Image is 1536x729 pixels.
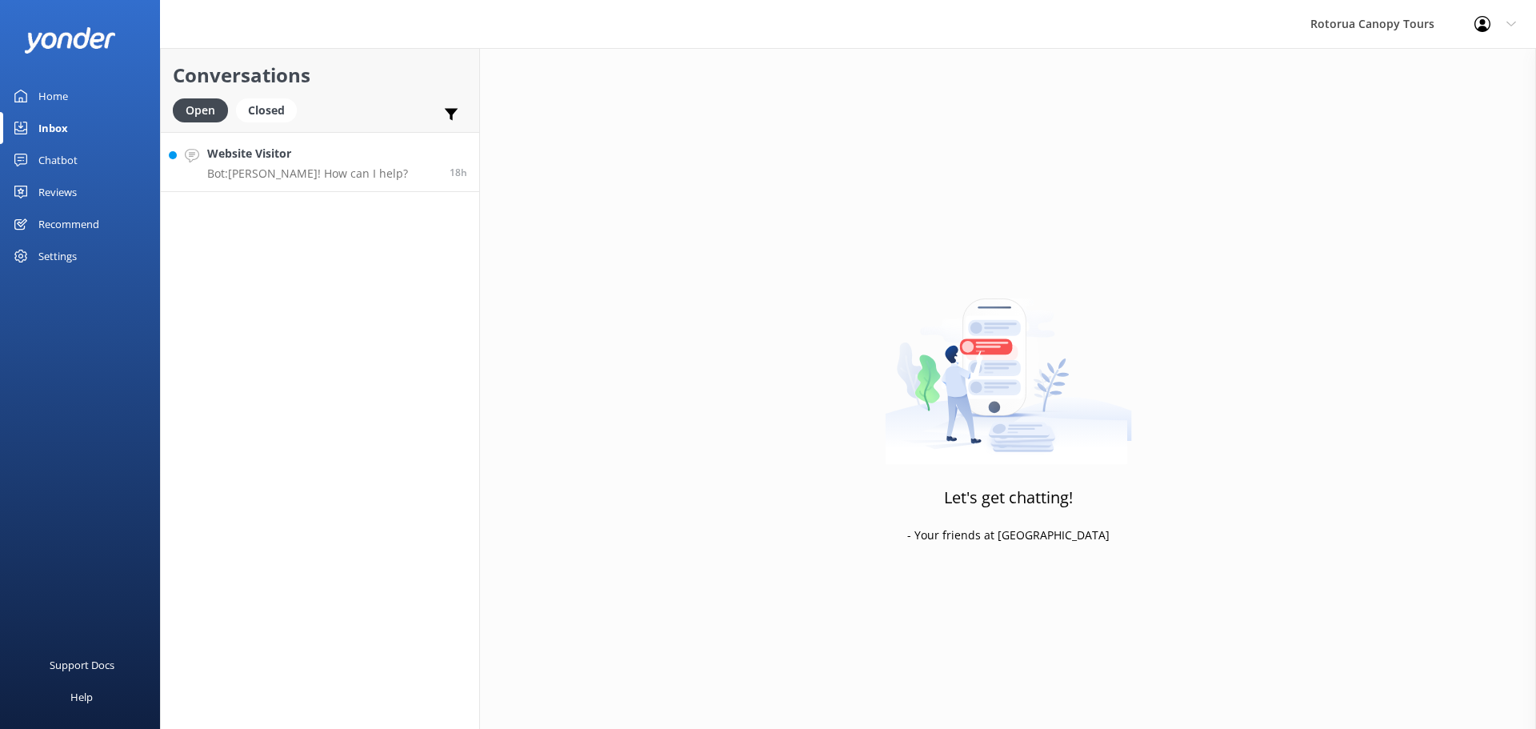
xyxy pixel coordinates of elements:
[207,166,408,181] p: Bot: [PERSON_NAME]! How can I help?
[70,681,93,713] div: Help
[944,485,1073,511] h3: Let's get chatting!
[236,101,305,118] a: Closed
[38,208,99,240] div: Recommend
[38,144,78,176] div: Chatbot
[38,240,77,272] div: Settings
[173,101,236,118] a: Open
[885,265,1132,465] img: artwork of a man stealing a conversation from at giant smartphone
[173,98,228,122] div: Open
[50,649,114,681] div: Support Docs
[24,27,116,54] img: yonder-white-logo.png
[236,98,297,122] div: Closed
[450,166,467,179] span: Sep 05 2025 01:21pm (UTC +12:00) Pacific/Auckland
[38,176,77,208] div: Reviews
[207,145,408,162] h4: Website Visitor
[161,132,479,192] a: Website VisitorBot:[PERSON_NAME]! How can I help?18h
[173,60,467,90] h2: Conversations
[38,80,68,112] div: Home
[38,112,68,144] div: Inbox
[907,527,1110,544] p: - Your friends at [GEOGRAPHIC_DATA]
